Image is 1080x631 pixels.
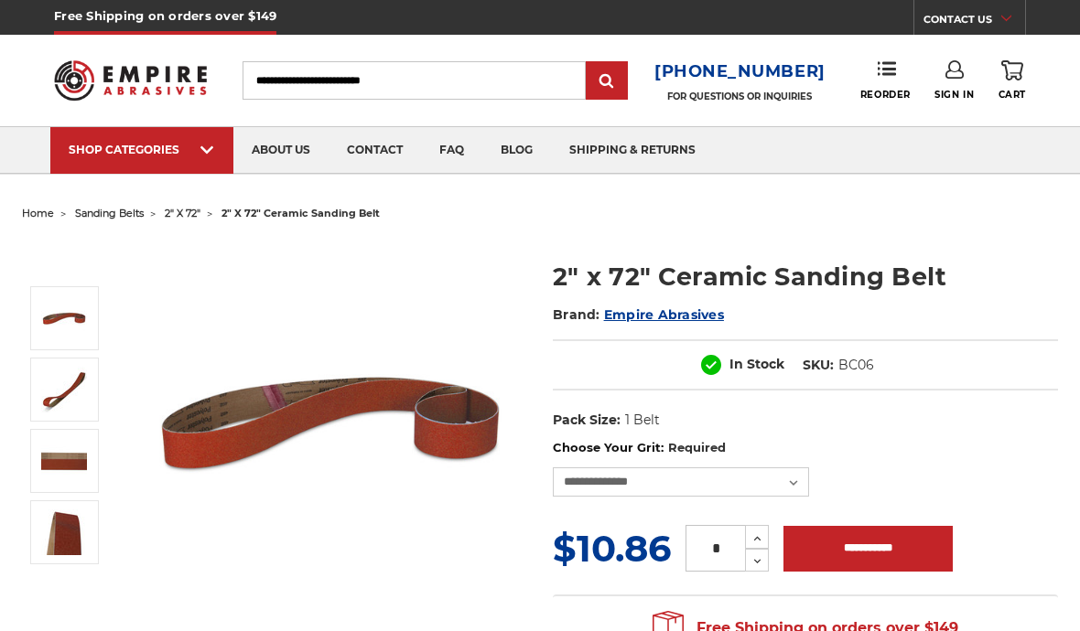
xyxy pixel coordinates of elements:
[553,526,671,571] span: $10.86
[553,439,1058,457] label: Choose Your Grit:
[553,411,621,430] dt: Pack Size:
[625,411,660,430] dd: 1 Belt
[803,356,834,375] dt: SKU:
[69,143,215,156] div: SHOP CATEGORIES
[860,60,911,100] a: Reorder
[41,438,87,484] img: 2" x 72" Cer Sanding Belt
[41,367,87,412] img: 2" x 72" Ceramic Sanding Belt
[553,259,1058,294] h1: 2" x 72" Ceramic Sanding Belt
[148,240,514,605] img: 2" x 72" Ceramic Pipe Sanding Belt
[999,89,1026,101] span: Cart
[923,9,1025,35] a: CONTACT US
[329,127,421,174] a: contact
[604,306,724,323] a: Empire Abrasives
[654,91,826,102] p: FOR QUESTIONS OR INQUIRIES
[41,509,87,555] img: 2" x 72" - Ceramic Sanding Belt
[934,89,974,101] span: Sign In
[999,60,1026,101] a: Cart
[860,89,911,101] span: Reorder
[75,207,144,219] a: sanding belts
[41,295,87,341] img: 2" x 72" Ceramic Pipe Sanding Belt
[482,127,551,174] a: blog
[54,50,207,110] img: Empire Abrasives
[221,207,380,219] span: 2" x 72" ceramic sanding belt
[553,306,600,323] span: Brand:
[165,207,200,219] a: 2" x 72"
[589,63,625,100] input: Submit
[729,356,784,372] span: In Stock
[233,127,329,174] a: about us
[668,440,726,455] small: Required
[654,59,826,85] a: [PHONE_NUMBER]
[551,127,714,174] a: shipping & returns
[22,207,54,219] a: home
[421,127,482,174] a: faq
[838,356,874,375] dd: BC06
